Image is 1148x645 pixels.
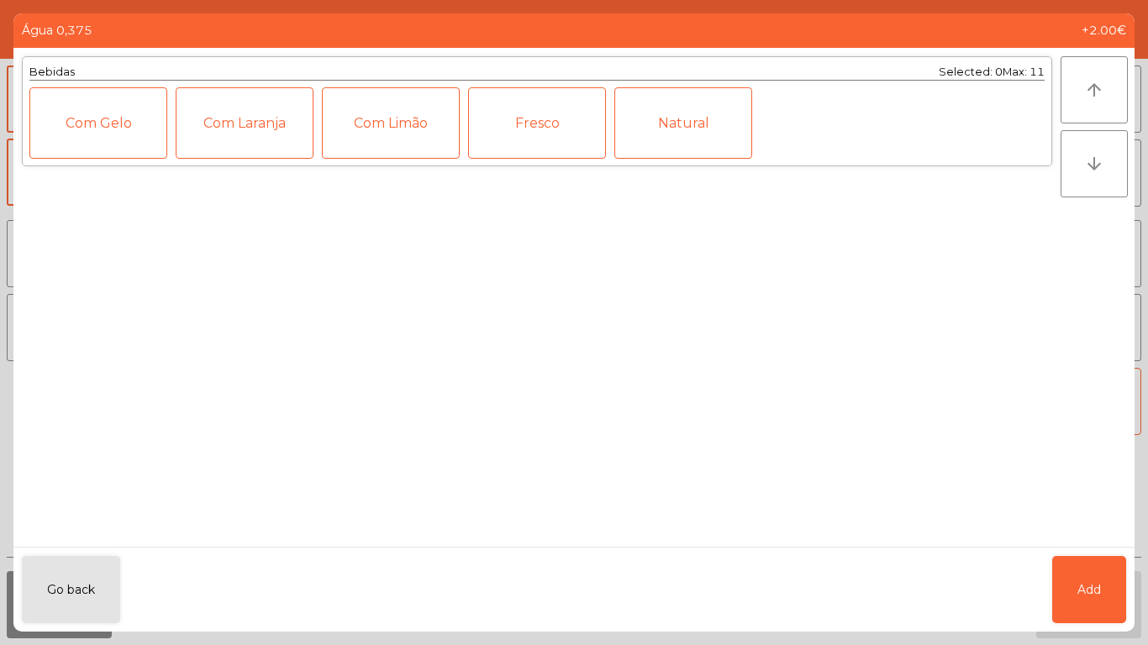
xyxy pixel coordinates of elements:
[22,22,92,39] span: Água 0,375
[322,87,460,159] div: Com Limão
[939,66,1003,78] span: Selected: 0
[176,87,313,159] div: Com Laranja
[1084,80,1104,100] i: arrow_upward
[468,87,606,159] div: Fresco
[1077,581,1101,599] span: Add
[1052,556,1126,623] button: Add
[22,556,120,623] button: Go back
[1084,154,1104,174] i: arrow_downward
[1082,22,1126,39] span: +2.00€
[29,87,167,159] div: Com Gelo
[614,87,752,159] div: Natural
[29,64,75,80] div: Bebidas
[1061,56,1128,123] button: arrow_upward
[1003,66,1045,78] span: Max: 11
[1061,130,1128,197] button: arrow_downward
